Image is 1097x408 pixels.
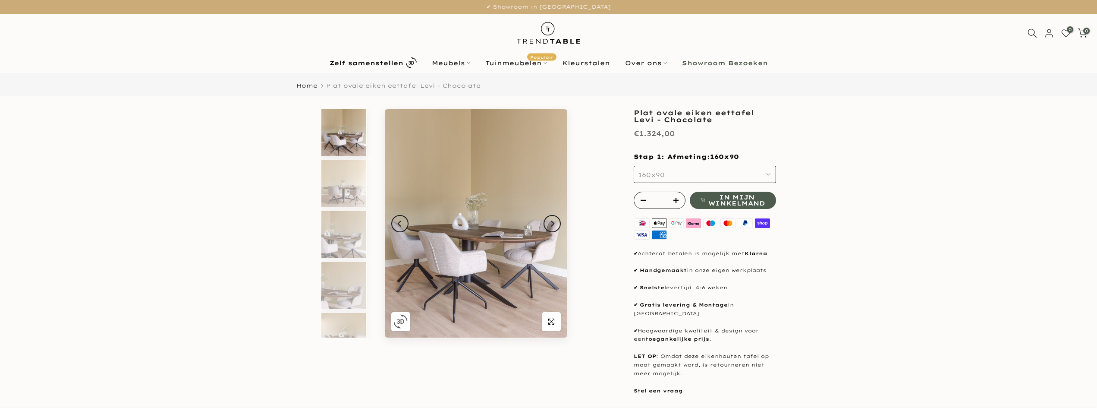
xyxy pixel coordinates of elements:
[634,285,638,291] strong: ✔
[640,302,728,308] strong: Gratis levering & Montage
[634,284,776,292] p: levertijd 4-6 weken
[685,218,702,229] img: klarna
[617,58,674,68] a: Over ons
[527,53,556,60] span: Populair
[1,364,44,407] iframe: toggle-frame
[754,218,771,229] img: shopify pay
[634,153,739,161] span: Stap 1: Afmeting:
[1067,26,1073,33] span: 0
[326,82,481,89] span: Plat ovale eiken eettafel Levi - Chocolate
[736,218,754,229] img: paypal
[1061,28,1071,38] a: 0
[544,215,561,232] button: Next
[708,194,765,206] span: In mijn winkelmand
[682,60,768,66] b: Showroom Bezoeken
[634,301,776,318] p: in [GEOGRAPHIC_DATA]
[634,328,638,334] strong: ✔
[634,388,683,394] a: Stel een vraag
[296,83,317,89] a: Home
[640,285,664,291] strong: Snelste
[478,58,554,68] a: TuinmeubelenPopulair
[651,229,668,241] img: american express
[634,109,776,123] h1: Plat ovale eiken eettafel Levi - Chocolate
[690,192,776,209] button: In mijn winkelmand
[511,14,586,52] img: trend-table
[651,218,668,229] img: apple pay
[322,55,424,70] a: Zelf samenstellen
[634,352,776,378] p: : Omdat deze eikenhouten tafel op maat gemaakt word, is retourneren niet meer mogelijk.
[1083,28,1090,34] span: 0
[702,218,720,229] img: maestro
[640,267,687,273] strong: Handgemaakt
[710,153,739,161] span: 160x90
[330,60,403,66] b: Zelf samenstellen
[674,58,775,68] a: Showroom Bezoeken
[634,302,638,308] strong: ✔
[638,171,665,179] span: 160x90
[634,266,776,275] p: in onze eigen werkplaats
[11,2,1086,12] p: ✔ Showroom in [GEOGRAPHIC_DATA]
[634,250,638,256] strong: ✔
[391,215,409,232] button: Previous
[634,218,651,229] img: ideal
[424,58,478,68] a: Meubels
[634,250,776,258] p: Achteraf betalen is mogelijk met
[634,327,776,344] p: Hoogwaardige kwaliteit & design voor een .
[720,218,737,229] img: master
[645,336,709,342] strong: toegankelijke prijs
[1078,28,1087,38] a: 0
[745,250,767,256] strong: Klarna
[634,166,776,183] button: 160x90
[634,127,675,140] div: €1.324,00
[554,58,617,68] a: Kleurstalen
[634,267,638,273] strong: ✔
[668,218,685,229] img: google pay
[634,353,656,359] strong: LET OP
[634,229,651,241] img: visa
[393,314,408,329] img: 3D_icon.svg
